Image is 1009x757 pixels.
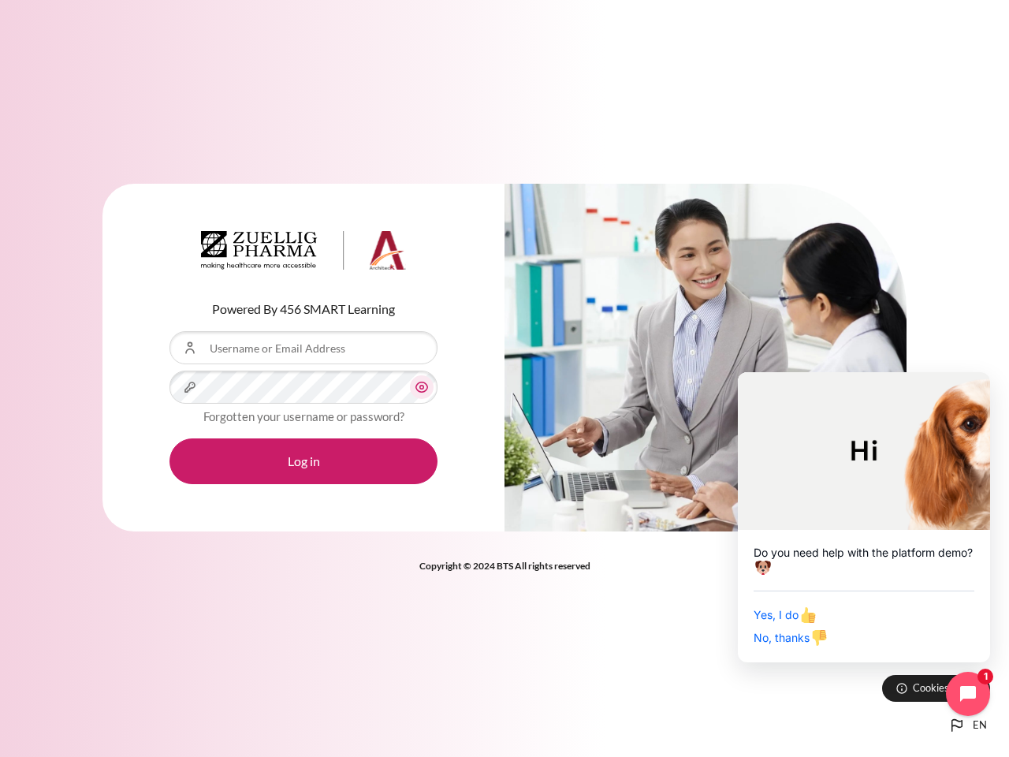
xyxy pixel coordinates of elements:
input: Username or Email Address [169,331,437,364]
a: Architeck [201,231,406,277]
p: Powered By 456 SMART Learning [169,300,437,319]
a: Forgotten your username or password? [203,409,404,423]
button: Languages [941,710,993,741]
button: Cookies notice [882,675,990,702]
button: Log in [169,438,437,484]
img: Architeck [201,231,406,270]
strong: Copyright © 2024 BTS All rights reserved [419,560,590,572]
span: en [973,718,987,733]
span: Cookies notice [913,681,978,695]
